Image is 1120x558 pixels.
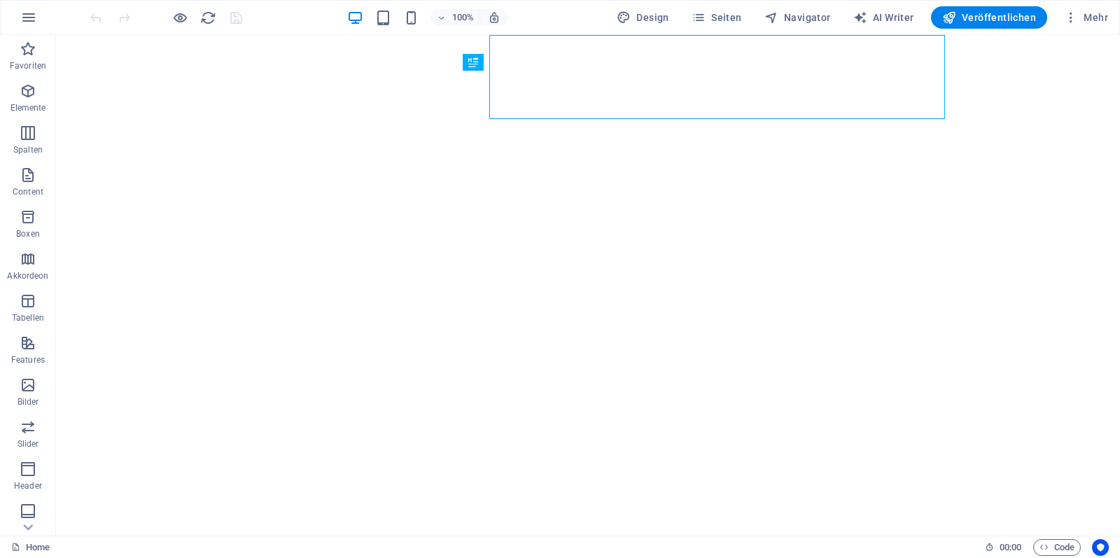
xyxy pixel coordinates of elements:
button: Klicke hier, um den Vorschau-Modus zu verlassen [171,9,188,26]
span: Veröffentlichen [942,11,1036,25]
button: Usercentrics [1092,539,1109,556]
span: Mehr [1064,11,1108,25]
button: Veröffentlichen [931,6,1047,29]
button: Mehr [1058,6,1114,29]
button: Code [1033,539,1081,556]
span: Navigator [764,11,831,25]
button: Seiten [686,6,748,29]
span: Code [1039,539,1074,556]
h6: 100% [451,9,474,26]
i: Seite neu laden [200,10,216,26]
p: Content [13,186,43,197]
p: Header [14,480,42,491]
p: Features [11,354,45,365]
p: Favoriten [10,60,46,71]
span: AI Writer [853,11,914,25]
span: Seiten [692,11,742,25]
h6: Session-Zeit [985,539,1022,556]
p: Tabellen [12,312,44,323]
button: reload [199,9,216,26]
button: Design [611,6,675,29]
span: 00 00 [1000,539,1021,556]
button: 100% [430,9,480,26]
button: AI Writer [848,6,920,29]
button: Navigator [759,6,836,29]
p: Spalten [13,144,43,155]
p: Bilder [17,396,39,407]
span: Design [617,11,669,25]
i: Bei Größenänderung Zoomstufe automatisch an das gewählte Gerät anpassen. [488,11,500,24]
a: Klick, um Auswahl aufzuheben. Doppelklick öffnet Seitenverwaltung [11,539,50,556]
p: Slider [17,438,39,449]
div: Design (Strg+Alt+Y) [611,6,675,29]
p: Boxen [16,228,40,239]
p: Akkordeon [7,270,48,281]
p: Elemente [10,102,46,113]
span: : [1009,542,1011,552]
